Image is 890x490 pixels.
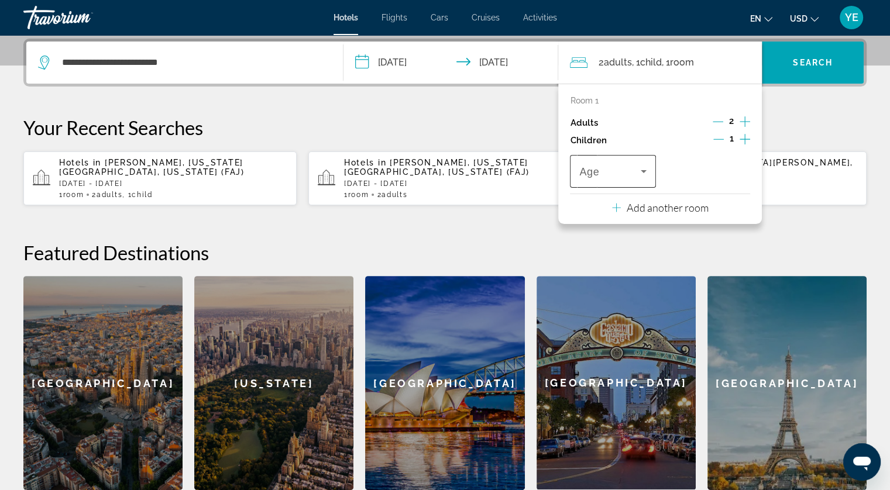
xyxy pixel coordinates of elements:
[707,276,867,490] a: [GEOGRAPHIC_DATA]
[627,201,709,214] p: Add another room
[740,132,750,149] button: Increment children
[790,10,819,27] button: Change currency
[59,180,287,188] p: [DATE] - [DATE]
[194,276,353,490] a: [US_STATE]
[579,166,599,178] span: Age
[537,276,696,490] a: [GEOGRAPHIC_DATA]
[843,443,881,481] iframe: Button to launch messaging window
[793,58,833,67] span: Search
[558,42,762,84] button: Travelers: 2 adults, 1 child
[344,180,572,188] p: [DATE] - [DATE]
[92,191,122,199] span: 2
[308,151,582,206] button: Hotels in [PERSON_NAME], [US_STATE][GEOGRAPHIC_DATA], [US_STATE] (FAJ)[DATE] - [DATE]1Room2Adults
[762,42,864,84] button: Search
[661,54,693,71] span: , 1
[431,13,448,22] a: Cars
[729,116,734,126] span: 2
[63,191,84,199] span: Room
[598,54,631,71] span: 2
[570,136,606,146] p: Children
[365,276,524,490] a: [GEOGRAPHIC_DATA]
[23,241,867,264] h2: Featured Destinations
[59,158,245,177] span: [PERSON_NAME], [US_STATE][GEOGRAPHIC_DATA], [US_STATE] (FAJ)
[570,96,598,105] p: Room 1
[740,114,750,132] button: Increment adults
[845,12,858,23] span: YE
[382,191,407,199] span: Adults
[523,13,557,22] a: Activities
[97,191,122,199] span: Adults
[730,134,734,143] span: 1
[343,42,559,84] button: Check-in date: Oct 17, 2025 Check-out date: Oct 20, 2025
[344,158,386,167] span: Hotels in
[750,10,772,27] button: Change language
[344,191,369,199] span: 1
[122,191,152,199] span: , 1
[59,191,84,199] span: 1
[377,191,407,199] span: 2
[348,191,369,199] span: Room
[640,57,661,68] span: Child
[713,133,724,147] button: Decrement children
[612,194,709,218] button: Add another room
[631,54,661,71] span: , 1
[23,2,140,33] a: Travorium
[344,158,530,177] span: [PERSON_NAME], [US_STATE][GEOGRAPHIC_DATA], [US_STATE] (FAJ)
[26,42,864,84] div: Search widget
[669,57,693,68] span: Room
[132,191,152,199] span: Child
[23,276,183,490] a: [GEOGRAPHIC_DATA]
[59,158,101,167] span: Hotels in
[472,13,500,22] a: Cruises
[713,116,723,130] button: Decrement adults
[23,116,867,139] p: Your Recent Searches
[382,13,407,22] a: Flights
[790,14,807,23] span: USD
[23,151,297,206] button: Hotels in [PERSON_NAME], [US_STATE][GEOGRAPHIC_DATA], [US_STATE] (FAJ)[DATE] - [DATE]1Room2Adults...
[750,14,761,23] span: en
[603,57,631,68] span: Adults
[836,5,867,30] button: User Menu
[334,13,358,22] a: Hotels
[570,118,597,128] p: Adults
